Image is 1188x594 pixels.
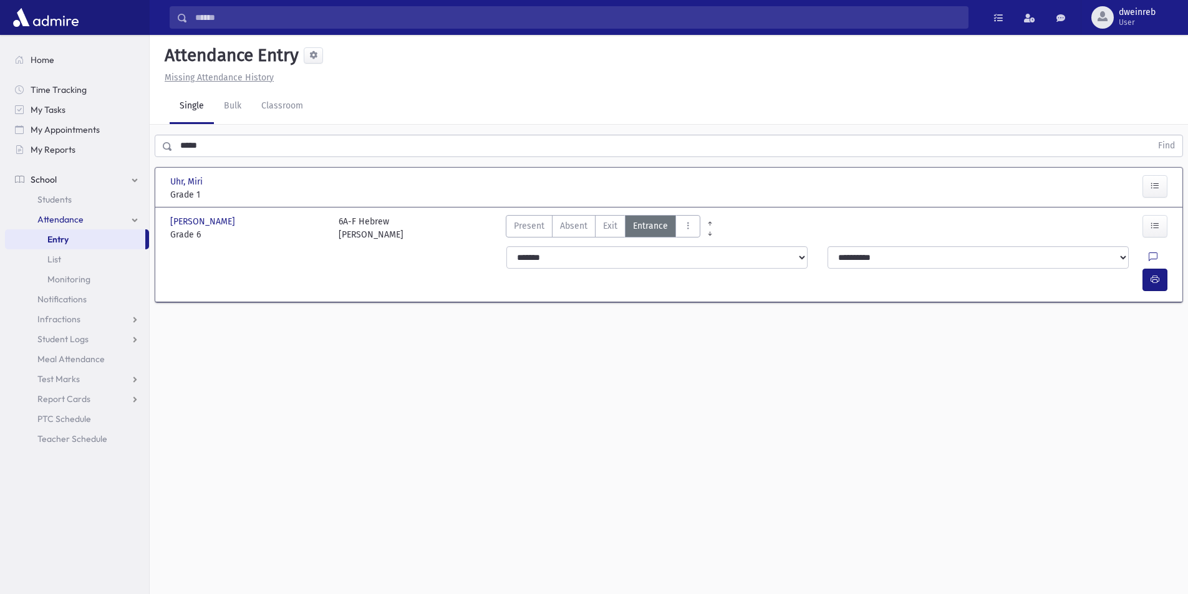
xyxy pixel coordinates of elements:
span: Student Logs [37,333,89,345]
span: Exit [603,219,617,232]
a: My Reports [5,140,149,160]
a: My Appointments [5,120,149,140]
span: School [31,174,57,185]
a: Missing Attendance History [160,72,274,83]
div: AttTypes [506,215,700,241]
a: Teacher Schedule [5,429,149,449]
span: My Appointments [31,124,100,135]
a: PTC Schedule [5,409,149,429]
span: Uhr, Miri [170,175,205,188]
a: Test Marks [5,369,149,389]
span: Monitoring [47,274,90,285]
span: Infractions [37,314,80,325]
a: School [5,170,149,189]
span: Home [31,54,54,65]
u: Missing Attendance History [165,72,274,83]
button: Find [1151,135,1182,156]
input: Search [188,6,968,29]
a: Students [5,189,149,209]
span: Entry [47,234,69,245]
a: My Tasks [5,100,149,120]
img: AdmirePro [10,5,82,30]
span: Time Tracking [31,84,87,95]
span: PTC Schedule [37,413,91,424]
span: Absent [560,219,587,232]
span: My Reports [31,144,75,155]
span: Students [37,194,72,205]
span: Attendance [37,214,84,225]
a: Report Cards [5,389,149,409]
span: [PERSON_NAME] [170,215,238,228]
span: Notifications [37,294,87,305]
span: Grade 6 [170,228,326,241]
a: Classroom [251,89,313,124]
a: Notifications [5,289,149,309]
a: Entry [5,229,145,249]
a: Meal Attendance [5,349,149,369]
h5: Attendance Entry [160,45,299,66]
a: Monitoring [5,269,149,289]
a: Home [5,50,149,70]
a: Bulk [214,89,251,124]
span: dweinreb [1119,7,1156,17]
a: Single [170,89,214,124]
span: My Tasks [31,104,65,115]
span: Grade 1 [170,188,326,201]
span: User [1119,17,1156,27]
span: Meal Attendance [37,353,105,365]
span: Entrance [633,219,668,232]
a: List [5,249,149,269]
div: 6A-F Hebrew [PERSON_NAME] [339,215,403,241]
a: Attendance [5,209,149,229]
span: Report Cards [37,393,90,405]
span: List [47,254,61,265]
span: Test Marks [37,373,80,385]
a: Time Tracking [5,80,149,100]
a: Infractions [5,309,149,329]
span: Present [514,219,544,232]
span: Teacher Schedule [37,433,107,444]
a: Student Logs [5,329,149,349]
